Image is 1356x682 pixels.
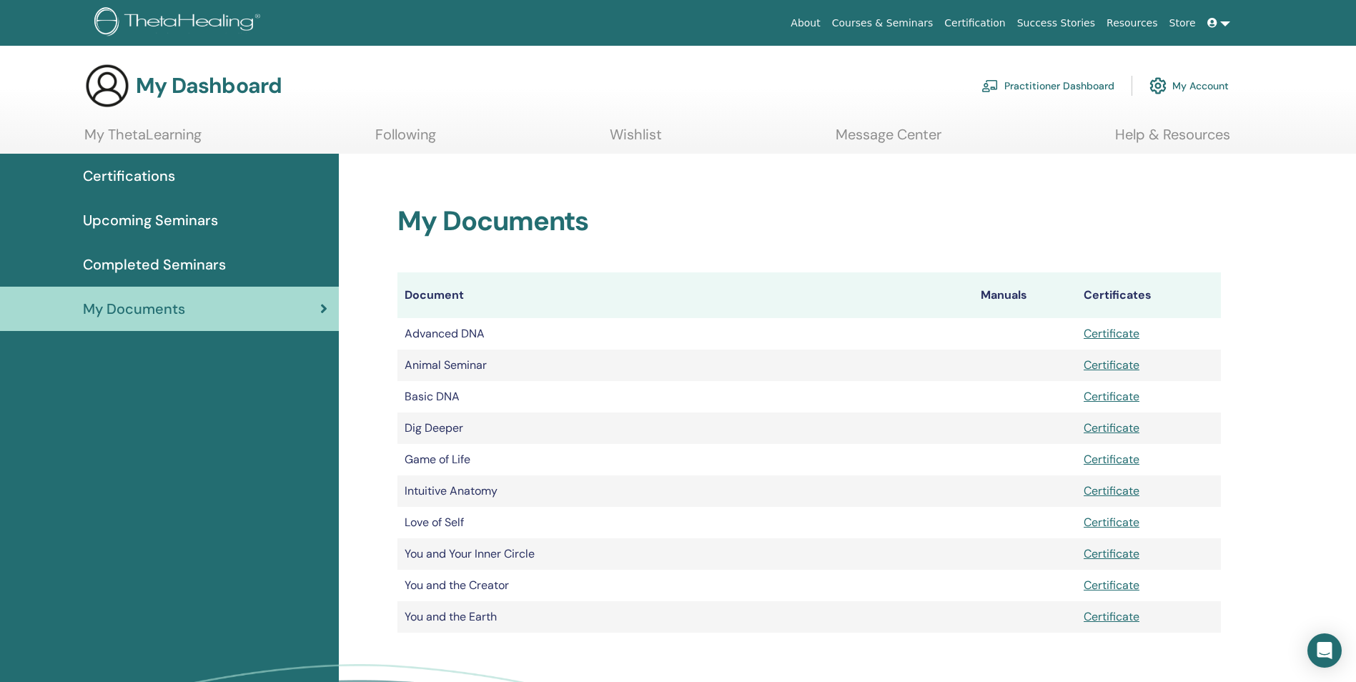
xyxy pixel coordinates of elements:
[83,298,185,320] span: My Documents
[397,350,974,381] td: Animal Seminar
[1084,389,1139,404] a: Certificate
[84,126,202,154] a: My ThetaLearning
[826,10,939,36] a: Courses & Seminars
[83,165,175,187] span: Certifications
[1077,272,1221,318] th: Certificates
[1307,633,1342,668] div: Open Intercom Messenger
[1084,546,1139,561] a: Certificate
[397,570,974,601] td: You and the Creator
[397,601,974,633] td: You and the Earth
[974,272,1077,318] th: Manuals
[981,79,999,92] img: chalkboard-teacher.svg
[136,73,282,99] h3: My Dashboard
[1084,452,1139,467] a: Certificate
[939,10,1011,36] a: Certification
[397,475,974,507] td: Intuitive Anatomy
[785,10,826,36] a: About
[1149,70,1229,102] a: My Account
[375,126,436,154] a: Following
[981,70,1114,102] a: Practitioner Dashboard
[397,412,974,444] td: Dig Deeper
[836,126,941,154] a: Message Center
[1164,10,1202,36] a: Store
[83,254,226,275] span: Completed Seminars
[1084,578,1139,593] a: Certificate
[84,63,130,109] img: generic-user-icon.jpg
[1115,126,1230,154] a: Help & Resources
[1149,74,1167,98] img: cog.svg
[397,381,974,412] td: Basic DNA
[397,205,1221,238] h2: My Documents
[83,209,218,231] span: Upcoming Seminars
[397,444,974,475] td: Game of Life
[397,538,974,570] td: You and Your Inner Circle
[1101,10,1164,36] a: Resources
[1084,357,1139,372] a: Certificate
[397,272,974,318] th: Document
[1084,483,1139,498] a: Certificate
[1084,326,1139,341] a: Certificate
[1084,609,1139,624] a: Certificate
[94,7,265,39] img: logo.png
[1084,515,1139,530] a: Certificate
[1011,10,1101,36] a: Success Stories
[397,507,974,538] td: Love of Self
[610,126,662,154] a: Wishlist
[397,318,974,350] td: Advanced DNA
[1084,420,1139,435] a: Certificate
